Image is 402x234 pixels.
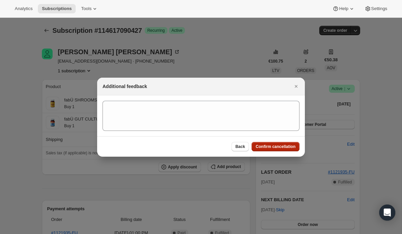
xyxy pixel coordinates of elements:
[236,144,245,149] span: Back
[81,6,91,11] span: Tools
[379,205,395,221] div: Open Intercom Messenger
[15,6,32,11] span: Analytics
[103,83,147,90] h2: Additional feedback
[339,6,348,11] span: Help
[231,142,249,151] button: Back
[371,6,387,11] span: Settings
[291,82,301,91] button: Close
[77,4,102,13] button: Tools
[42,6,72,11] span: Subscriptions
[360,4,391,13] button: Settings
[38,4,76,13] button: Subscriptions
[11,4,37,13] button: Analytics
[328,4,359,13] button: Help
[252,142,299,151] button: Confirm cancellation
[256,144,295,149] span: Confirm cancellation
